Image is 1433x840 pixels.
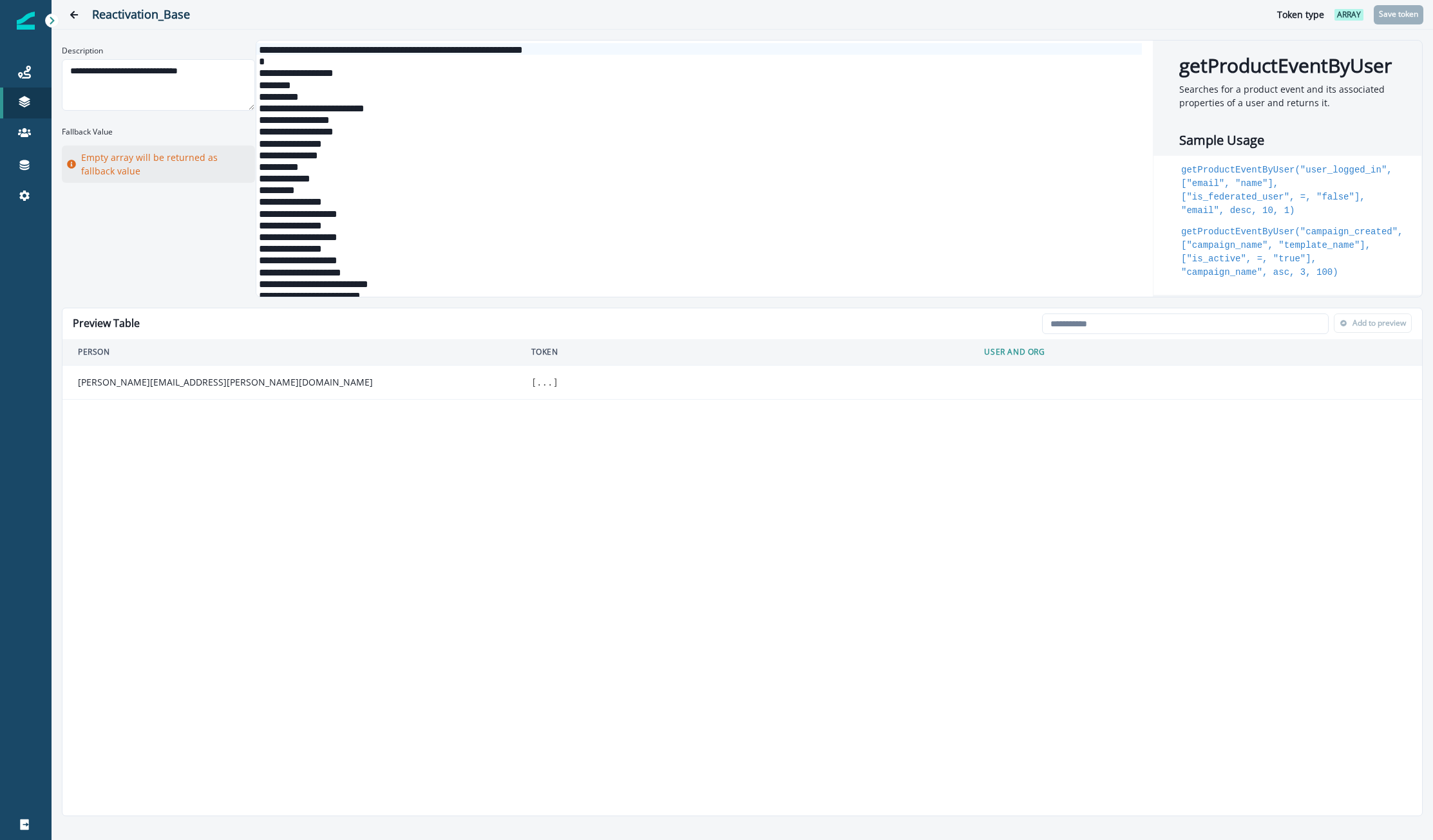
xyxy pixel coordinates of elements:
[62,339,516,366] th: Person
[531,377,536,387] span: [
[1374,5,1423,24] button: Save token
[969,339,1422,366] th: User and Org
[1153,41,1421,77] h2: getProductEventByUser
[1334,313,1412,333] button: Add to preview
[553,377,558,387] span: ]
[61,2,87,28] button: Go back
[92,8,1251,22] h2: Reactivation_Base
[62,121,247,143] label: Fallback Value
[1153,125,1421,156] h2: Sample Usage
[68,312,145,335] h2: Preview Table
[1153,82,1421,109] p: Searches for a product event and its associated properties of a user and returns it.
[1179,163,1396,218] code: getProductEventByUser("user_logged_in", ["email", "name"], ["is_federated_user", =, "false"], "em...
[536,376,553,389] button: ...
[1277,8,1324,21] p: Token type
[62,45,103,57] p: Description
[516,339,969,366] th: Token
[1179,225,1405,279] code: getProductEventByUser("campaign_created", ["campaign_name", "template_name"], ["is_active", =, "t...
[1352,319,1406,328] p: Add to preview
[81,151,250,178] p: Empty array will be returned as fallback value
[62,366,516,400] td: [PERSON_NAME][EMAIL_ADDRESS][PERSON_NAME][DOMAIN_NAME]
[1334,9,1363,21] span: array
[1379,10,1418,19] p: Save token
[17,12,35,30] img: Inflection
